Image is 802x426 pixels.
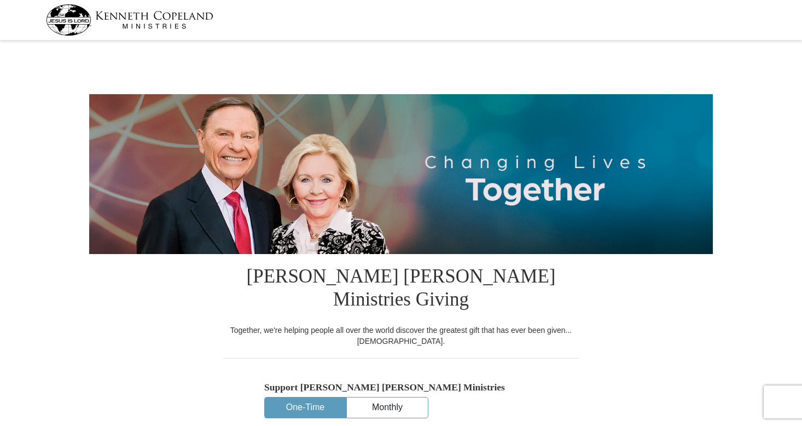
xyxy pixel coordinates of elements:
button: Monthly [347,398,428,418]
div: Together, we're helping people all over the world discover the greatest gift that has ever been g... [223,325,579,347]
h5: Support [PERSON_NAME] [PERSON_NAME] Ministries [264,382,538,393]
button: One-Time [265,398,346,418]
h1: [PERSON_NAME] [PERSON_NAME] Ministries Giving [223,254,579,325]
img: kcm-header-logo.svg [46,4,213,36]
